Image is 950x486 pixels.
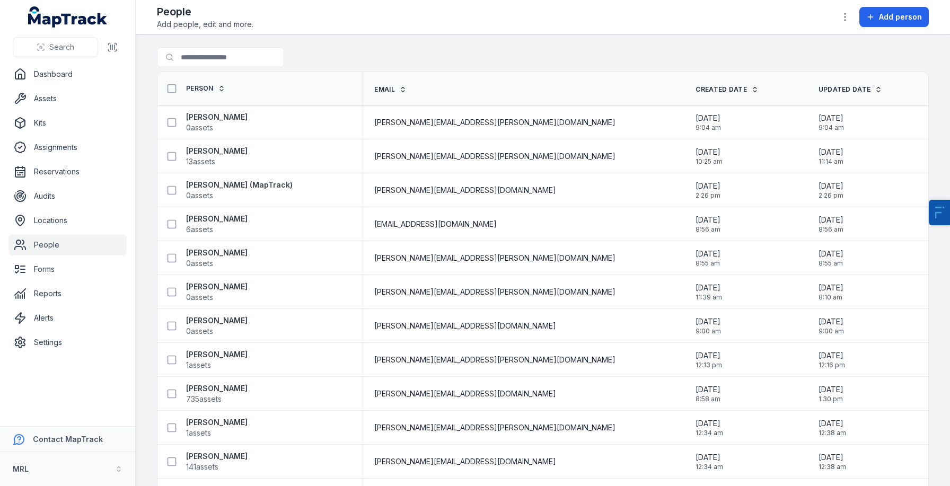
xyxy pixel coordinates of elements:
[819,225,843,234] span: 8:56 am
[819,282,843,293] span: [DATE]
[13,37,98,57] button: Search
[186,214,248,235] a: [PERSON_NAME]6assets
[696,259,720,268] span: 8:55 am
[374,388,556,399] span: [PERSON_NAME][EMAIL_ADDRESS][DOMAIN_NAME]
[186,417,248,438] a: [PERSON_NAME]1assets
[186,122,213,133] span: 0 assets
[186,224,213,235] span: 6 assets
[8,259,127,280] a: Forms
[696,350,722,361] span: [DATE]
[186,462,218,472] span: 141 assets
[186,349,248,370] a: [PERSON_NAME]1assets
[819,147,843,166] time: 28/04/2022, 11:14:03 am
[8,185,127,207] a: Audits
[186,180,293,201] a: [PERSON_NAME] (MapTrack)0assets
[819,113,844,132] time: 20/07/2024, 9:04:58 am
[819,249,843,268] time: 24/03/2025, 8:55:19 am
[186,112,248,133] a: [PERSON_NAME]0assets
[8,283,127,304] a: Reports
[186,156,215,167] span: 13 assets
[374,219,497,229] span: [EMAIL_ADDRESS][DOMAIN_NAME]
[819,384,843,403] time: 05/02/2024, 1:30:08 pm
[819,259,843,268] span: 8:55 am
[186,146,248,167] a: [PERSON_NAME]13assets
[696,181,720,191] span: [DATE]
[696,249,720,259] span: [DATE]
[819,429,846,437] span: 12:38 am
[696,452,723,471] time: 15/09/2025, 12:34:33 am
[696,384,720,403] time: 21/09/2022, 8:58:46 am
[374,117,615,128] span: [PERSON_NAME][EMAIL_ADDRESS][PERSON_NAME][DOMAIN_NAME]
[186,248,248,269] a: [PERSON_NAME]0assets
[186,428,211,438] span: 1 assets
[696,147,723,166] time: 28/04/2022, 10:25:50 am
[819,191,843,200] span: 2:26 pm
[696,384,720,395] span: [DATE]
[819,463,846,471] span: 12:38 am
[819,215,843,225] span: [DATE]
[696,85,747,94] span: Created Date
[696,282,722,293] span: [DATE]
[186,281,248,303] a: [PERSON_NAME]0assets
[186,360,211,370] span: 1 assets
[696,85,759,94] a: Created Date
[49,42,74,52] span: Search
[696,147,723,157] span: [DATE]
[696,249,720,268] time: 24/03/2025, 8:55:19 am
[819,418,846,429] span: [DATE]
[186,315,248,337] a: [PERSON_NAME]0assets
[696,395,720,403] span: 8:58 am
[8,64,127,85] a: Dashboard
[819,361,845,369] span: 12:16 pm
[696,316,721,335] time: 24/03/2025, 9:00:07 am
[186,146,248,156] strong: [PERSON_NAME]
[8,161,127,182] a: Reservations
[374,422,615,433] span: [PERSON_NAME][EMAIL_ADDRESS][PERSON_NAME][DOMAIN_NAME]
[819,282,843,302] time: 24/03/2025, 8:10:40 am
[819,316,844,335] time: 24/03/2025, 9:00:07 am
[819,215,843,234] time: 24/03/2025, 8:56:08 am
[186,326,213,337] span: 0 assets
[696,418,723,429] span: [DATE]
[374,85,407,94] a: Email
[374,253,615,263] span: [PERSON_NAME][EMAIL_ADDRESS][PERSON_NAME][DOMAIN_NAME]
[186,417,248,428] strong: [PERSON_NAME]
[186,383,248,404] a: [PERSON_NAME]735assets
[8,137,127,158] a: Assignments
[186,180,293,190] strong: [PERSON_NAME] (MapTrack)
[28,6,108,28] a: MapTrack
[819,418,846,437] time: 15/09/2025, 12:38:51 am
[374,151,615,162] span: [PERSON_NAME][EMAIL_ADDRESS][PERSON_NAME][DOMAIN_NAME]
[186,112,248,122] strong: [PERSON_NAME]
[13,464,29,473] strong: MRL
[8,88,127,109] a: Assets
[819,181,843,200] time: 09/09/2025, 2:26:15 pm
[696,215,720,225] span: [DATE]
[374,456,556,467] span: [PERSON_NAME][EMAIL_ADDRESS][DOMAIN_NAME]
[696,113,721,123] span: [DATE]
[374,287,615,297] span: [PERSON_NAME][EMAIL_ADDRESS][PERSON_NAME][DOMAIN_NAME]
[696,191,720,200] span: 2:26 pm
[186,258,213,269] span: 0 assets
[819,452,846,471] time: 15/09/2025, 12:38:51 am
[696,361,722,369] span: 12:13 pm
[8,307,127,329] a: Alerts
[186,190,213,201] span: 0 assets
[696,418,723,437] time: 15/09/2025, 12:34:34 am
[8,210,127,231] a: Locations
[819,350,845,361] span: [DATE]
[696,157,723,166] span: 10:25 am
[819,249,843,259] span: [DATE]
[819,147,843,157] span: [DATE]
[819,316,844,327] span: [DATE]
[696,282,722,302] time: 15/06/2023, 11:39:11 am
[696,463,723,471] span: 12:34 am
[696,123,721,132] span: 9:04 am
[819,85,871,94] span: Updated Date
[696,327,721,335] span: 9:00 am
[186,394,222,404] span: 735 assets
[696,225,720,234] span: 8:56 am
[859,7,929,27] button: Add person
[186,84,214,93] span: Person
[696,429,723,437] span: 12:34 am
